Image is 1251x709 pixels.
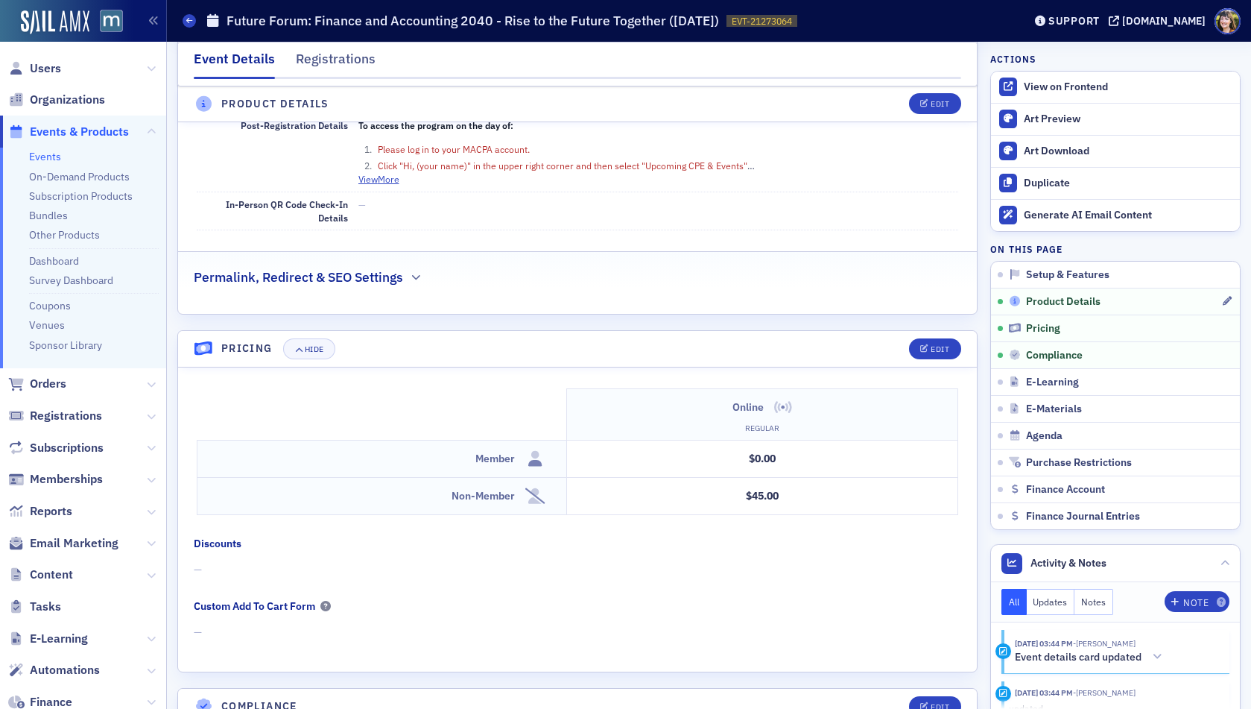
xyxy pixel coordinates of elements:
a: Survey Dashboard [29,274,113,287]
a: Registrations [8,408,102,424]
div: Support [1048,14,1100,28]
span: Orders [30,376,66,392]
span: Tasks [30,599,61,615]
a: Sponsor Library [29,338,102,352]
button: Duplicate [991,167,1240,199]
span: Dee Sullivan [1073,687,1136,698]
a: View on Frontend [991,72,1240,103]
strong: To access the program on the day of: [358,119,513,131]
button: Event details card updated [1015,649,1168,665]
a: Subscriptions [8,440,104,456]
span: Subscriptions [30,440,104,456]
h4: Online [732,400,764,415]
h4: On this page [990,242,1241,256]
div: Duplicate [1024,177,1232,190]
span: E-Learning [1026,376,1079,389]
time: 9/22/2025 03:44 PM [1015,638,1073,649]
a: Tasks [8,599,61,615]
span: Dee Sullivan [1073,638,1136,649]
span: Activity & Notes [1030,555,1106,571]
span: Events & Products [30,124,129,140]
span: Content [30,567,73,583]
time: 9/22/2025 03:44 PM [1015,687,1073,698]
span: Agenda [1026,429,1062,443]
span: Pricing [1026,322,1060,335]
h5: Event details card updated [1015,651,1141,664]
a: Organizations [8,92,105,108]
span: Profile [1214,8,1241,34]
a: Dashboard [29,254,79,268]
div: Art Download [1024,145,1232,158]
a: Subscription Products [29,189,133,203]
div: Art Preview [1024,113,1232,126]
button: Edit [909,338,960,359]
span: $0.00 [749,452,776,465]
h4: Member [475,451,515,467]
h4: Product Details [221,96,329,112]
a: Bundles [29,209,68,222]
button: Notes [1074,589,1113,615]
span: $45.00 [746,489,779,502]
a: Art Download [991,135,1240,167]
a: Events [29,150,61,163]
div: View on Frontend [1024,81,1232,94]
span: Purchase Restrictions [1026,456,1132,470]
a: On-Demand Products [29,170,130,183]
h4: Actions [990,52,1036,66]
a: Coupons [29,299,71,312]
span: In-Person QR Code Check-In Details [226,198,348,224]
a: E-Learning [8,631,88,647]
a: Users [8,60,61,77]
a: Memberships [8,471,103,488]
h4: Non-Member [452,488,515,504]
th: Regular [566,420,957,441]
button: [DOMAIN_NAME] [1109,16,1211,26]
img: SailAMX [100,10,123,33]
a: Other Products [29,228,100,242]
div: Update [995,686,1011,702]
span: Please log in to your MACPA account. [378,143,530,155]
div: Activity [995,643,1011,659]
span: Organizations [30,92,105,108]
div: [DOMAIN_NAME] [1122,14,1206,28]
span: Automations [30,662,100,678]
span: Product Details [1026,295,1100,309]
span: E-Learning [30,631,88,647]
div: Discounts [194,536,241,552]
button: Note [1165,591,1229,612]
a: Email Marketing [8,535,118,552]
span: Click "Hi, (your name)" in the upper right corner and then select "Upcoming CPE & Events" [378,160,755,171]
span: — [194,562,961,578]
span: Finance Account [1026,483,1105,497]
span: Finance Journal Entries [1026,510,1140,523]
a: Content [8,567,73,583]
button: ViewMore [358,172,399,186]
span: Users [30,60,61,77]
span: Reports [30,503,72,520]
a: Events & Products [8,124,129,140]
div: Hide [305,345,324,353]
span: — [194,625,961,640]
span: Email Marketing [30,535,118,552]
div: Edit [931,345,949,353]
button: Edit [909,94,960,115]
div: Event Details [194,49,275,79]
div: Custom Add To Cart Form [194,599,315,614]
h4: Pricing [221,341,273,356]
span: Post-Registration Details [241,119,348,131]
div: Note [1183,599,1209,607]
span: EVT-21273064 [732,15,792,28]
a: Reports [8,503,72,520]
span: E-Materials [1026,403,1082,416]
h1: Future Forum: Finance and Accounting 2040 - Rise to the Future Together ([DATE]) [227,12,719,30]
a: Automations [8,662,100,678]
button: Hide [283,338,335,359]
div: Registrations [296,49,376,77]
span: Registrations [30,408,102,424]
button: All [1001,589,1027,615]
span: Setup & Features [1026,268,1109,282]
a: Venues [29,318,65,332]
a: Art Preview [991,104,1240,135]
img: SailAMX [21,10,89,34]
